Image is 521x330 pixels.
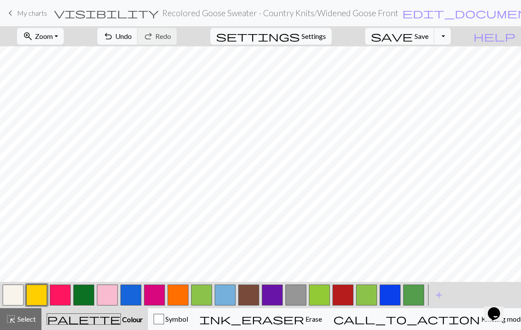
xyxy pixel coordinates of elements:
span: palette [47,313,120,325]
span: Select [16,315,36,323]
span: add [434,289,444,301]
span: Erase [304,315,322,323]
i: Settings [216,31,300,42]
span: highlight_alt [6,313,16,325]
span: help [473,30,515,42]
span: undo [103,30,113,42]
iframe: chat widget [484,295,512,321]
span: Save [415,32,428,40]
button: Colour [41,308,148,330]
span: ink_eraser [199,313,304,325]
span: Settings [302,31,326,42]
span: call_to_action [333,313,480,325]
span: Undo [115,32,132,40]
span: Colour [121,315,143,323]
a: My charts [5,6,47,21]
button: Save [365,28,435,45]
span: visibility [54,7,159,19]
button: Symbol [148,308,194,330]
span: My charts [17,9,47,17]
h2: Recolored Goose Sweater - Country Knits / Widened Goose Front [162,8,398,18]
span: Symbol [164,315,188,323]
button: Zoom [17,28,64,45]
span: Zoom [35,32,53,40]
span: save [371,30,413,42]
span: settings [216,30,300,42]
span: zoom_in [23,30,33,42]
span: keyboard_arrow_left [5,7,16,19]
button: Erase [194,308,328,330]
button: Undo [97,28,138,45]
button: SettingsSettings [210,28,332,45]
